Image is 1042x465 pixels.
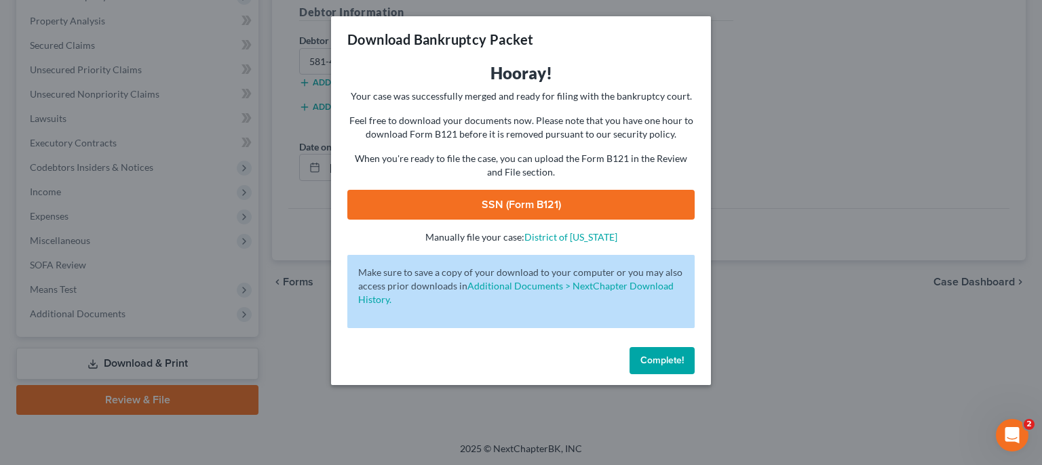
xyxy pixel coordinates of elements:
[630,347,695,374] button: Complete!
[996,419,1028,451] iframe: Intercom live chat
[640,355,684,366] span: Complete!
[347,62,695,84] h3: Hooray!
[347,190,695,220] a: SSN (Form B121)
[347,230,695,244] p: Manually file your case:
[358,266,684,306] p: Make sure to save a copy of your download to your computer or you may also access prior downloads in
[524,231,617,243] a: District of [US_STATE]
[358,280,674,305] a: Additional Documents > NextChapter Download History.
[347,30,533,49] h3: Download Bankruptcy Packet
[347,152,695,179] p: When you're ready to file the case, you can upload the Form B121 in the Review and File section.
[347,89,695,103] p: Your case was successfully merged and ready for filing with the bankruptcy court.
[1024,419,1035,430] span: 2
[347,114,695,141] p: Feel free to download your documents now. Please note that you have one hour to download Form B12...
